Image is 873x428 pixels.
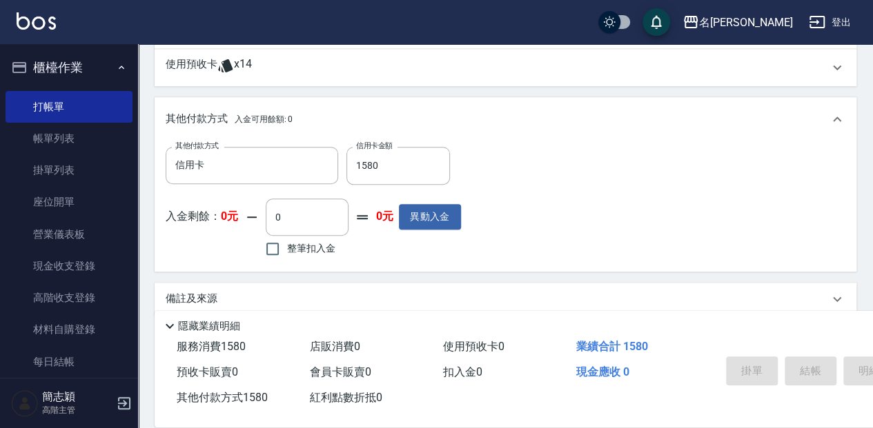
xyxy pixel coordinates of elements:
button: 異動入金 [399,204,461,230]
h5: 簡志穎 [42,390,112,404]
button: save [643,8,670,36]
span: 店販消費 0 [310,340,360,353]
p: 備註及來源 [166,292,217,306]
a: 現金收支登錄 [6,250,133,282]
span: 整筆扣入金 [287,241,335,256]
span: 入金可用餘額: 0 [235,114,293,124]
span: x14 [234,57,252,78]
label: 信用卡金額 [356,141,392,151]
span: 其他付款方式 1580 [177,391,268,404]
span: 會員卡販賣 0 [310,365,371,378]
p: 高階主管 [42,404,112,416]
a: 帳單列表 [6,123,133,154]
a: 每日結帳 [6,346,133,378]
label: 其他付款方式 [175,141,219,151]
a: 座位開單 [6,186,133,218]
span: 紅利點數折抵 0 [310,391,382,404]
strong: 0元 [376,210,393,224]
a: 高階收支登錄 [6,282,133,314]
button: 登出 [803,10,856,35]
div: 名[PERSON_NAME] [699,14,792,31]
strong: 0元 [221,210,238,223]
div: 備註及來源 [155,283,856,316]
a: 材料自購登錄 [6,314,133,345]
span: 使用預收卡 0 [443,340,504,353]
img: Person [11,389,39,417]
a: 營業儀表板 [6,218,133,250]
p: 其他付款方式 [166,112,293,127]
span: 服務消費 1580 [177,340,246,353]
span: 業績合計 1580 [576,340,648,353]
a: 打帳單 [6,91,133,123]
span: 預收卡販賣 0 [177,365,238,378]
p: 使用預收卡 [166,57,217,78]
span: 現金應收 0 [576,365,629,378]
div: 其他付款方式入金可用餘額: 0 [155,97,856,141]
div: 使用預收卡x14 [155,49,856,86]
span: 扣入金 0 [443,365,482,378]
img: Logo [17,12,56,30]
button: 櫃檯作業 [6,50,133,85]
a: 掛單列表 [6,154,133,186]
p: 隱藏業績明細 [178,319,240,334]
p: 入金剩餘： [166,210,238,224]
a: 排班表 [6,378,133,409]
button: 名[PERSON_NAME] [677,8,798,37]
